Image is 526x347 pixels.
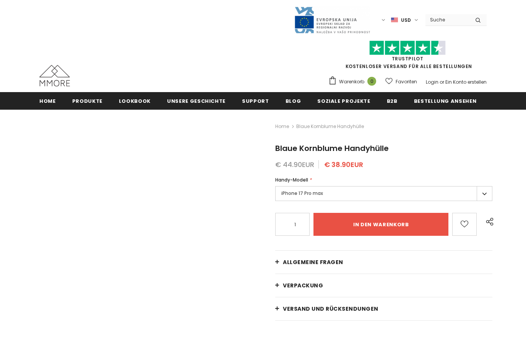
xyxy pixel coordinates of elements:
[275,160,314,169] span: € 44.90EUR
[317,97,370,105] span: Soziale Projekte
[275,251,492,274] a: Allgemeine Fragen
[283,305,378,313] span: Versand und Rücksendungen
[425,14,469,25] input: Search Site
[294,16,370,23] a: Javni Razpis
[296,122,364,131] span: Blaue Kornblume Handyhülle
[72,92,102,109] a: Produkte
[414,97,477,105] span: Bestellung ansehen
[392,55,424,62] a: Trustpilot
[445,79,487,85] a: Ein Konto erstellen
[401,16,411,24] span: USD
[440,79,444,85] span: or
[313,213,448,236] input: In den Warenkorb
[39,97,56,105] span: Home
[275,274,492,297] a: VERPACKUNG
[275,177,308,183] span: Handy-Modell
[391,17,398,23] img: USD
[294,6,370,34] img: Javni Razpis
[39,65,70,86] img: MMORE Cases
[367,77,376,86] span: 0
[324,160,363,169] span: € 38.90EUR
[119,92,151,109] a: Lookbook
[242,97,269,105] span: Support
[286,92,301,109] a: Blog
[317,92,370,109] a: Soziale Projekte
[385,75,417,88] a: Favoriten
[119,97,151,105] span: Lookbook
[369,41,446,55] img: Vertrauen Sie Pilot Stars
[283,258,343,266] span: Allgemeine Fragen
[426,79,438,85] a: Login
[387,97,398,105] span: B2B
[39,92,56,109] a: Home
[275,122,289,131] a: Home
[72,97,102,105] span: Produkte
[275,143,389,154] span: Blaue Kornblume Handyhülle
[275,297,492,320] a: Versand und Rücksendungen
[328,76,380,88] a: Warenkorb 0
[286,97,301,105] span: Blog
[328,44,487,70] span: KOSTENLOSER VERSAND FÜR ALLE BESTELLUNGEN
[414,92,477,109] a: Bestellung ansehen
[275,186,492,201] label: iPhone 17 Pro max
[283,282,323,289] span: VERPACKUNG
[339,78,364,86] span: Warenkorb
[396,78,417,86] span: Favoriten
[167,92,226,109] a: Unsere Geschichte
[387,92,398,109] a: B2B
[167,97,226,105] span: Unsere Geschichte
[242,92,269,109] a: Support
